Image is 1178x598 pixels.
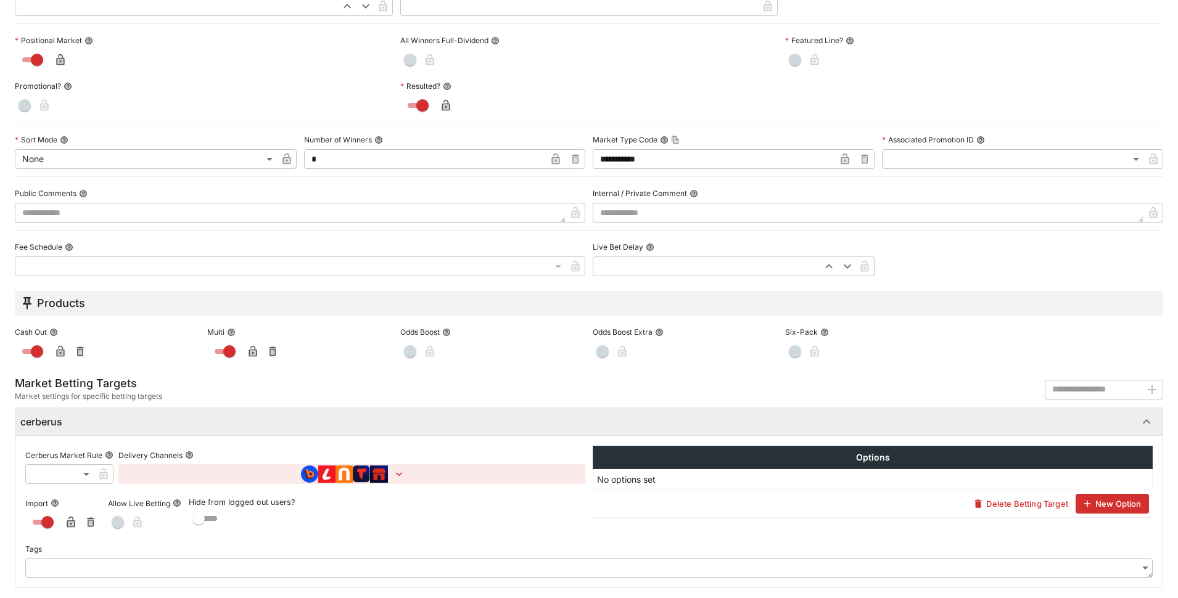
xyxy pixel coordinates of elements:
img: brand [336,465,353,483]
button: Featured Line? [846,36,854,45]
p: Tags [25,544,42,554]
button: Delivery Channels [185,451,194,459]
button: Resulted? [443,82,451,91]
button: Six-Pack [820,328,829,337]
button: Cerberus Market Rule [105,451,113,459]
button: Allow Live Betting [173,499,181,507]
button: Odds Boost Extra [655,328,664,337]
button: Sort Mode [60,136,68,144]
button: Cash Out [49,328,58,337]
p: Market Type Code [593,134,657,145]
button: Market Type CodeCopy To Clipboard [660,136,669,144]
p: Number of Winners [304,134,372,145]
p: Live Bet Delay [593,242,643,252]
p: All Winners Full-Dividend [400,35,488,46]
p: Odds Boost [400,327,440,337]
button: Odds Boost [442,328,451,337]
h5: Market Betting Targets [15,376,162,390]
td: No options set [593,469,1153,490]
p: Six-Pack [785,327,818,337]
img: brand [301,465,318,483]
p: Hide from logged out users? [189,497,585,509]
p: Allow Live Betting [108,498,170,509]
p: Import [25,498,48,509]
h5: Products [37,296,85,310]
p: Fee Schedule [15,242,62,252]
button: Promotional? [64,82,72,91]
button: Internal / Private Comment [690,189,698,198]
p: Featured Line? [785,35,843,46]
p: Cerberus Market Rule [25,450,102,461]
p: Multi [207,327,224,337]
button: Live Bet Delay [646,243,654,252]
p: Promotional? [15,81,61,91]
img: brand [370,465,388,483]
button: Multi [227,328,236,337]
p: Delivery Channels [118,450,183,461]
button: New Option [1076,494,1149,514]
p: Internal / Private Comment [593,188,687,199]
p: Positional Market [15,35,82,46]
span: Market settings for specific betting targets [15,390,162,403]
p: Resulted? [400,81,440,91]
h6: cerberus [20,416,62,428]
button: Delete Betting Target [966,494,1075,514]
button: Public Comments [79,189,88,198]
img: brand [318,465,336,483]
button: All Winners Full-Dividend [491,36,500,45]
button: Fee Schedule [65,243,73,252]
p: Public Comments [15,188,76,199]
button: Positional Market [84,36,93,45]
th: Options [593,446,1153,469]
button: Associated Promotion ID [976,136,985,144]
div: None [15,149,277,169]
p: Odds Boost Extra [593,327,653,337]
p: Cash Out [15,327,47,337]
button: Number of Winners [374,136,383,144]
button: Copy To Clipboard [671,136,680,144]
button: Import [51,499,59,507]
img: brand [353,465,370,483]
p: Sort Mode [15,134,57,145]
p: Associated Promotion ID [882,134,974,145]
